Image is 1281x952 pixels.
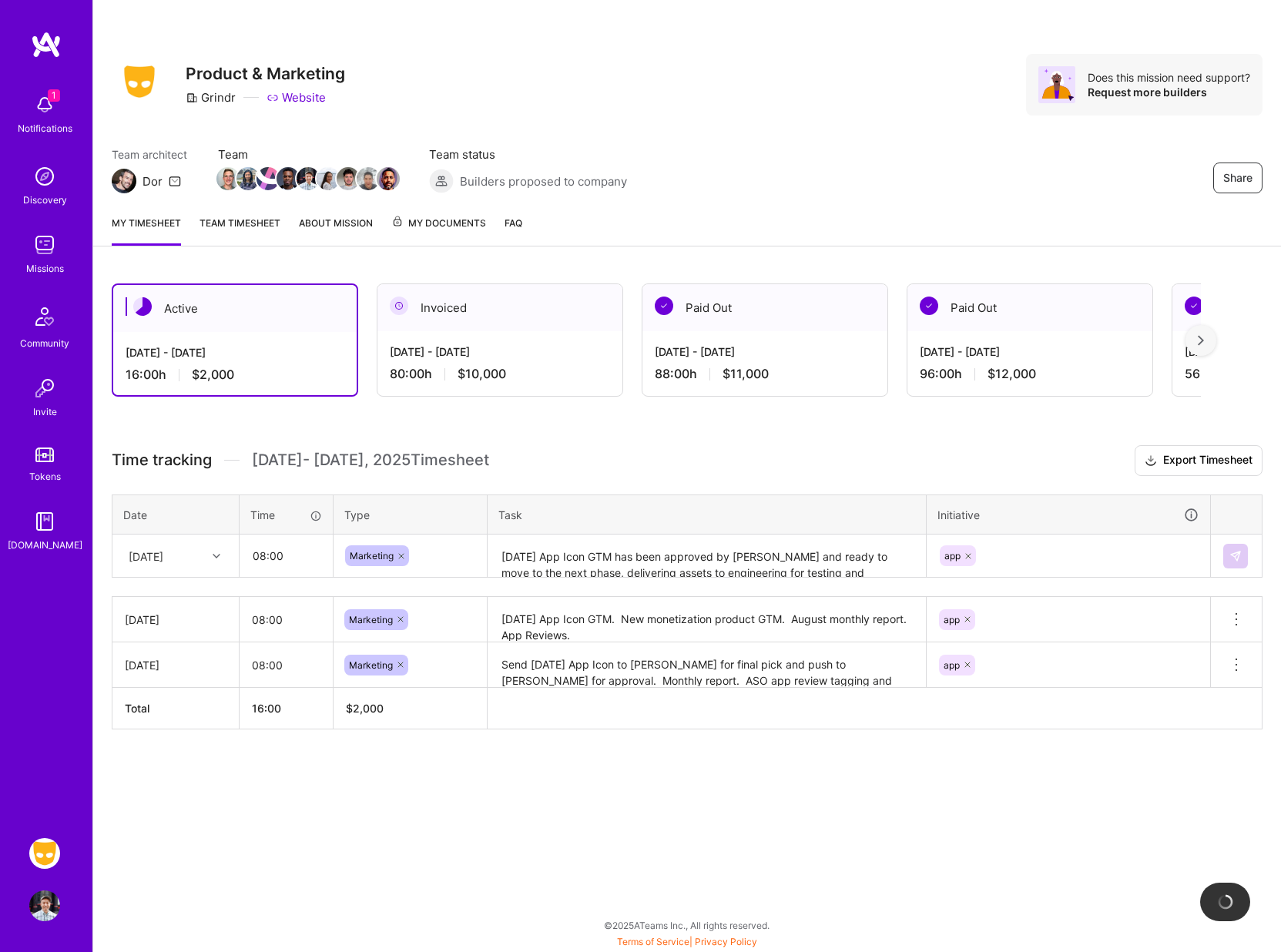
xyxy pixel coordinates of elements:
[125,657,226,673] div: [DATE]
[29,373,60,404] img: Invite
[8,537,82,553] div: [DOMAIN_NAME]
[907,284,1152,331] div: Paid Out
[944,659,960,671] span: app
[655,297,673,315] img: Paid Out
[937,506,1199,524] div: Initiative
[240,535,332,576] input: HH:MM
[391,215,486,232] span: My Documents
[186,89,236,106] div: Grindr
[299,215,373,246] a: About Mission
[143,173,163,189] div: Dor
[112,451,212,470] span: Time tracking
[334,494,488,535] th: Type
[617,936,689,947] a: Terms of Service
[655,344,875,360] div: [DATE] - [DATE]
[258,166,278,192] a: Team Member Avatar
[357,167,380,190] img: Team Member Avatar
[112,61,167,102] img: Company Logo
[390,366,610,382] div: 80:00 h
[250,507,322,523] div: Time
[29,230,60,260] img: teamwork
[186,64,345,83] h3: Product & Marketing
[350,550,394,561] span: Marketing
[236,167,260,190] img: Team Member Avatar
[318,166,338,192] a: Team Member Avatar
[297,167,320,190] img: Team Member Avatar
[133,297,152,316] img: Active
[317,167,340,190] img: Team Member Avatar
[617,936,757,947] span: |
[390,344,610,360] div: [DATE] - [DATE]
[505,215,522,246] a: FAQ
[92,906,1281,944] div: © 2025 ATeams Inc., All rights reserved.
[29,890,60,921] img: User Avatar
[1215,891,1236,913] img: loading
[489,536,924,577] textarea: [DATE] App Icon GTM has been approved by [PERSON_NAME] and ready to move to the next phase, deliv...
[113,285,357,332] div: Active
[655,366,875,382] div: 88:00 h
[26,298,63,335] img: Community
[169,175,181,187] i: icon Mail
[112,688,240,729] th: Total
[240,645,333,686] input: HH:MM
[112,169,136,193] img: Team Architect
[298,166,318,192] a: Team Member Avatar
[460,173,627,189] span: Builders proposed to company
[213,552,220,560] i: icon Chevron
[125,612,226,628] div: [DATE]
[391,215,486,246] a: My Documents
[1198,335,1204,346] img: right
[126,367,344,383] div: 16:00 h
[112,215,181,246] a: My timesheet
[338,166,358,192] a: Team Member Avatar
[18,120,72,136] div: Notifications
[25,838,64,869] a: Grindr: Product & Marketing
[920,366,1140,382] div: 96:00 h
[31,31,62,59] img: logo
[252,451,489,470] span: [DATE] - [DATE] , 2025 Timesheet
[129,548,163,564] div: [DATE]
[216,167,240,190] img: Team Member Avatar
[25,890,64,921] a: User Avatar
[200,215,280,246] a: Team timesheet
[1223,170,1252,186] span: Share
[723,366,769,382] span: $11,000
[29,506,60,537] img: guide book
[488,494,927,535] th: Task
[1213,163,1263,193] button: Share
[29,468,61,484] div: Tokens
[1145,453,1157,469] i: icon Download
[238,166,258,192] a: Team Member Avatar
[35,448,54,462] img: tokens
[29,838,60,869] img: Grindr: Product & Marketing
[26,260,64,277] div: Missions
[29,89,60,120] img: bell
[112,494,240,535] th: Date
[920,297,938,315] img: Paid Out
[1135,445,1263,476] button: Export Timesheet
[240,599,333,640] input: HH:MM
[377,284,622,331] div: Invoiced
[192,367,234,383] span: $2,000
[1223,544,1249,568] div: null
[186,92,198,104] i: icon CompanyGray
[642,284,887,331] div: Paid Out
[429,169,454,193] img: Builders proposed to company
[695,936,757,947] a: Privacy Policy
[489,644,924,686] textarea: Send [DATE] App Icon to [PERSON_NAME] for final pick and push to [PERSON_NAME] for approval. Mont...
[944,550,961,561] span: app
[240,688,334,729] th: 16:00
[988,366,1036,382] span: $12,000
[1229,550,1242,562] img: Submit
[944,614,960,625] span: app
[257,167,280,190] img: Team Member Avatar
[346,702,384,715] span: $ 2,000
[218,146,398,163] span: Team
[349,659,393,671] span: Marketing
[112,146,187,163] span: Team architect
[1088,85,1250,99] div: Request more builders
[378,166,398,192] a: Team Member Avatar
[358,166,378,192] a: Team Member Avatar
[920,344,1140,360] div: [DATE] - [DATE]
[489,598,924,641] textarea: [DATE] App Icon GTM. New monetization product GTM. August monthly report. App Reviews.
